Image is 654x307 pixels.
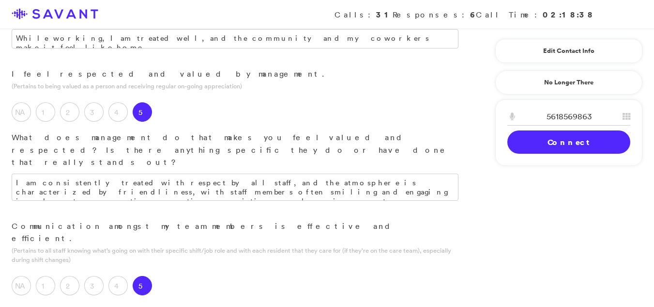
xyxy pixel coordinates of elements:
[507,43,630,59] a: Edit Contact Info
[36,276,55,295] label: 1
[12,246,458,264] p: (Pertains to all staff knowing what’s going on with their specific shift/job role and with each r...
[12,81,458,91] p: (Pertains to being valued as a person and receiving regular on-going appreciation)
[84,276,104,295] label: 3
[60,102,79,122] label: 2
[470,9,476,20] strong: 6
[12,220,458,245] p: Communication amongst my team members is effective and efficient.
[543,9,594,20] strong: 02:18:38
[108,276,128,295] label: 4
[133,102,152,122] label: 5
[60,276,79,295] label: 2
[84,102,104,122] label: 3
[12,131,458,169] p: What does management do that makes you feel valued and respected? Is there anything specific they...
[376,9,393,20] strong: 31
[12,102,31,122] label: NA
[495,70,642,95] a: No Longer There
[36,102,55,122] label: 1
[12,276,31,295] label: NA
[12,68,458,81] p: I feel respected and valued by management.
[507,130,630,154] a: Connect
[133,276,152,295] label: 5
[108,102,128,122] label: 4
